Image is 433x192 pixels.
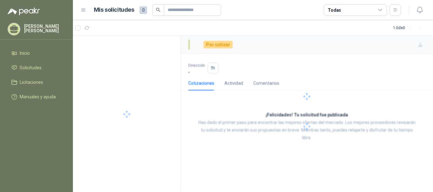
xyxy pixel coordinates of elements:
p: [PERSON_NAME] [PERSON_NAME] [24,24,65,33]
div: Todas [328,7,341,14]
a: Licitaciones [8,76,65,88]
span: 0 [139,6,147,14]
a: Solicitudes [8,62,65,74]
span: search [156,8,160,12]
a: Manuales y ayuda [8,91,65,103]
span: Manuales y ayuda [20,93,56,100]
h1: Mis solicitudes [94,5,134,15]
span: Inicio [20,50,30,57]
a: Inicio [8,47,65,59]
span: Licitaciones [20,79,43,86]
img: Logo peakr [8,8,40,15]
div: 1 - 0 de 0 [393,23,425,33]
span: Solicitudes [20,64,42,71]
